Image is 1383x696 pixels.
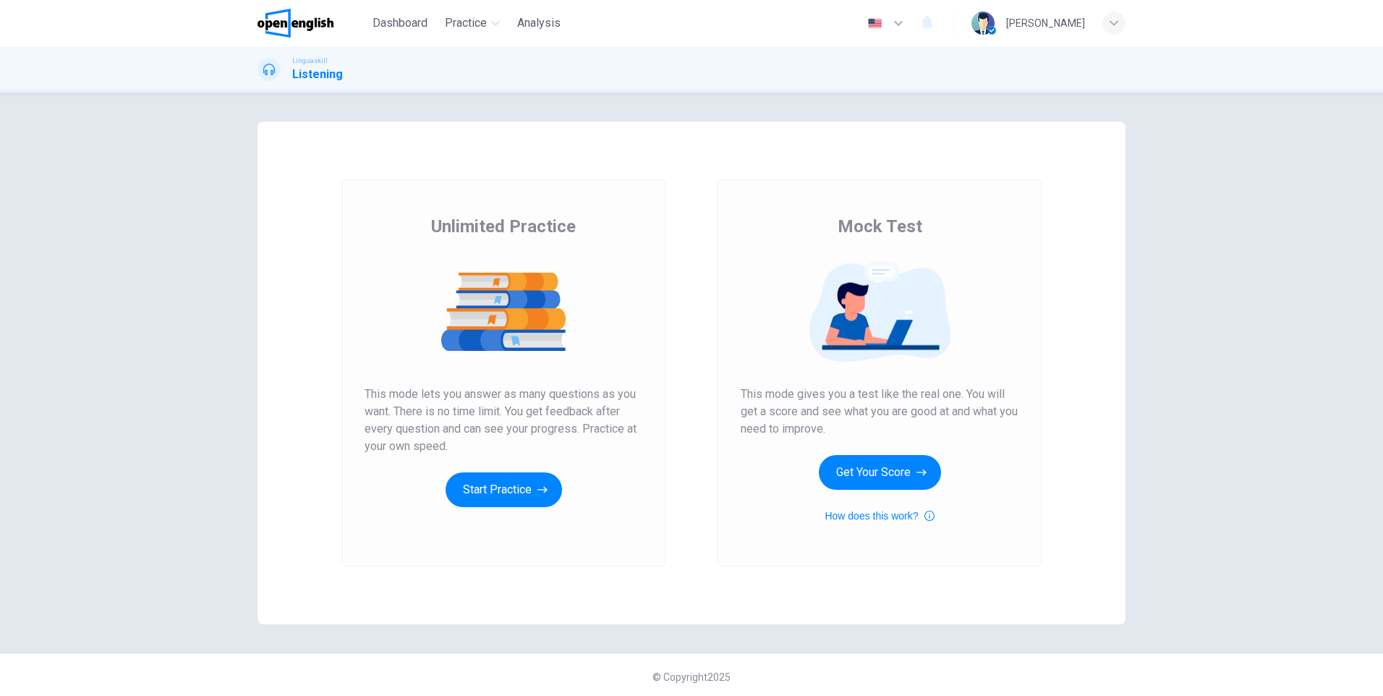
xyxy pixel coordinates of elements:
[373,14,427,32] span: Dashboard
[445,14,487,32] span: Practice
[819,455,941,490] button: Get Your Score
[511,10,566,36] button: Analysis
[292,66,343,83] h1: Listening
[258,9,367,38] a: OpenEnglish logo
[971,12,995,35] img: Profile picture
[292,56,328,66] span: Linguaskill
[866,18,884,29] img: en
[741,386,1018,438] span: This mode gives you a test like the real one. You will get a score and see what you are good at a...
[439,10,506,36] button: Practice
[367,10,433,36] button: Dashboard
[838,215,922,238] span: Mock Test
[1006,14,1085,32] div: [PERSON_NAME]
[825,507,934,525] button: How does this work?
[431,215,576,238] span: Unlimited Practice
[446,472,562,507] button: Start Practice
[652,671,731,683] span: © Copyright 2025
[517,14,561,32] span: Analysis
[258,9,333,38] img: OpenEnglish logo
[365,386,642,455] span: This mode lets you answer as many questions as you want. There is no time limit. You get feedback...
